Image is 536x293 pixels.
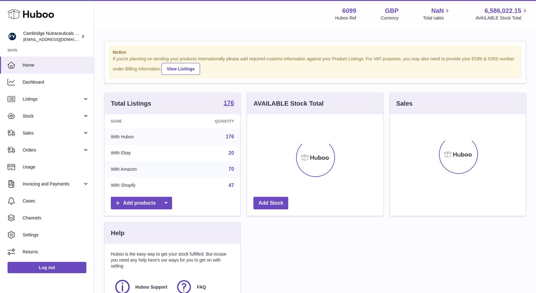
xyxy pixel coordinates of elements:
span: [EMAIL_ADDRESS][DOMAIN_NAME] [23,37,92,42]
td: With Amazon [105,161,179,177]
a: 176 [226,134,234,139]
a: 70 [229,166,234,172]
span: Listings [23,96,83,102]
a: Add Stock [253,197,288,210]
span: Stock [23,113,83,119]
h3: Sales [396,99,413,108]
strong: 176 [224,100,234,106]
span: Home [23,62,89,68]
h3: Total Listings [111,99,151,108]
span: Invoicing and Payments [23,181,83,187]
td: With Huboo [105,129,179,145]
span: NaN [431,7,444,15]
td: With Shopify [105,177,179,194]
th: Name [105,114,179,129]
a: 20 [229,150,234,156]
span: Returns [23,249,89,255]
div: Cambridge Nutraceuticals Ltd [23,30,80,42]
span: Usage [23,164,89,170]
span: Settings [23,232,89,238]
a: NaN Total sales [423,7,451,21]
a: 6,586,022.15 AVAILABLE Stock Total [475,7,528,21]
h3: Help [111,229,124,237]
a: Log out [8,262,86,273]
img: huboo@camnutra.com [8,32,17,41]
td: With Ebay [105,145,179,161]
th: Quantity [179,114,241,129]
span: 6,586,022.15 [485,7,521,15]
span: Total sales [423,15,451,21]
strong: 6099 [342,7,356,15]
span: Huboo Support [135,284,167,290]
p: Huboo is the easy way to get your stock fulfilled. But incase you need any help here's our ways f... [111,251,234,269]
span: Sales [23,130,83,136]
h3: AVAILABLE Stock Total [253,99,323,108]
span: FAQ [197,284,206,290]
strong: Notice [113,49,517,55]
span: Orders [23,147,83,153]
div: Huboo Ref [335,15,356,21]
a: 47 [229,183,234,188]
a: Add products [111,197,172,210]
div: If you're planning on sending your products internationally please add required customs informati... [113,56,517,75]
strong: GBP [385,7,398,15]
span: Channels [23,215,89,221]
span: Dashboard [23,79,89,85]
a: View Listings [161,63,200,75]
span: Cases [23,198,89,204]
div: Currency [381,15,399,21]
span: AVAILABLE Stock Total [475,15,528,21]
a: 176 [224,100,234,107]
